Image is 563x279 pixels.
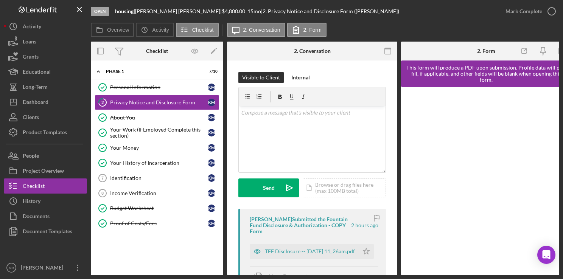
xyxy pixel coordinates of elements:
a: 2Privacy Notice and Disclosure FormKM [95,95,219,110]
label: Overview [107,27,129,33]
div: K M [208,129,215,136]
div: Visible to Client [242,72,280,83]
div: Documents [23,209,50,226]
div: Mark Complete [505,4,542,19]
label: Checklist [192,27,214,33]
div: TFF Disclosure -- [DATE] 11_26am.pdf [265,248,355,254]
div: History [23,194,40,211]
div: Open [91,7,109,16]
div: [PERSON_NAME] Submitted the Fountain Fund Disclosure & Authorization - COPY Form [250,216,350,234]
button: Mark Complete [498,4,559,19]
button: Project Overview [4,163,87,178]
label: 2. Form [303,27,322,33]
div: K M [208,144,215,152]
div: Privacy Notice and Disclosure Form [110,99,208,105]
div: [PERSON_NAME] [19,260,68,277]
div: 7 / 10 [204,69,218,74]
button: History [4,194,87,209]
div: [PERSON_NAME] [PERSON_NAME] | [135,8,222,14]
div: K M [208,159,215,167]
a: Budget WorksheetKM [95,201,219,216]
div: 2. Conversation [294,48,331,54]
button: 2. Conversation [227,23,285,37]
button: Document Templates [4,224,87,239]
button: 2. Form [287,23,327,37]
tspan: 7 [101,176,104,180]
div: K M [208,84,215,91]
div: $4,800.00 [222,8,247,14]
div: Checklist [23,178,45,195]
div: Personal Information [110,84,208,90]
div: Document Templates [23,224,72,241]
button: Visible to Client [238,72,284,83]
div: K M [208,189,215,197]
div: Your History of Incarceration [110,160,208,166]
div: Send [263,178,275,197]
a: Proof of Costs/FeesKM [95,216,219,231]
button: MB[PERSON_NAME] [4,260,87,275]
button: TFF Disclosure -- [DATE] 11_26am.pdf [250,244,374,259]
div: Proof of Costs/Fees [110,220,208,226]
div: K M [208,99,215,106]
div: K M [208,205,215,212]
button: Checklist [4,178,87,194]
div: Your Work (If Employed Complete this section) [110,127,208,139]
div: K M [208,114,215,121]
a: About YouKM [95,110,219,125]
div: Budget Worksheet [110,205,208,211]
a: 7IdentificationKM [95,170,219,186]
a: Your History of IncarcerationKM [95,155,219,170]
tspan: 2 [101,100,104,105]
a: 8Income VerificationKM [95,186,219,201]
div: Income Verification [110,190,208,196]
a: Your Work (If Employed Complete this section)KM [95,125,219,140]
label: Activity [152,27,169,33]
div: About You [110,115,208,121]
time: 2025-08-12 15:26 [351,222,378,228]
button: Checklist [176,23,219,37]
tspan: 8 [101,191,104,195]
a: Your MoneyKM [95,140,219,155]
button: Activity [136,23,174,37]
div: 15 mo [247,8,261,14]
div: Phase 1 [106,69,199,74]
div: Checklist [146,48,168,54]
button: Internal [288,72,314,83]
button: Overview [91,23,134,37]
button: Send [238,178,299,197]
button: Documents [4,209,87,224]
label: 2. Conversation [243,27,280,33]
div: Your Money [110,145,208,151]
div: Internal [291,72,310,83]
div: | [115,8,135,14]
div: | 2. Privacy Notice and Disclosure Form ([PERSON_NAME]) [261,8,399,14]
